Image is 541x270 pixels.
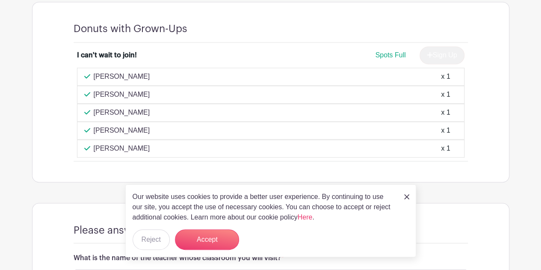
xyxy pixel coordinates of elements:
div: x 1 [441,143,450,154]
img: close_button-5f87c8562297e5c2d7936805f587ecaba9071eb48480494691a3f1689db116b3.svg [404,194,409,199]
div: I can't wait to join! [77,50,137,60]
p: Our website uses cookies to provide a better user experience. By continuing to use our site, you ... [133,192,395,223]
p: [PERSON_NAME] [94,125,150,136]
span: Spots Full [375,51,405,59]
button: Accept [175,229,239,250]
p: [PERSON_NAME] [94,71,150,82]
p: [PERSON_NAME] [94,107,150,118]
p: [PERSON_NAME] [94,143,150,154]
p: [PERSON_NAME] [94,89,150,100]
button: Reject [133,229,170,250]
div: x 1 [441,89,450,100]
a: Here [298,214,313,221]
div: x 1 [441,107,450,118]
div: x 1 [441,125,450,136]
h4: Please answer these questions to confirm your attendance [74,224,355,236]
div: x 1 [441,71,450,82]
h4: Donuts with Grown-Ups [74,23,187,35]
h6: What is the name of the teacher whose classroom you will visit? [74,254,468,262]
